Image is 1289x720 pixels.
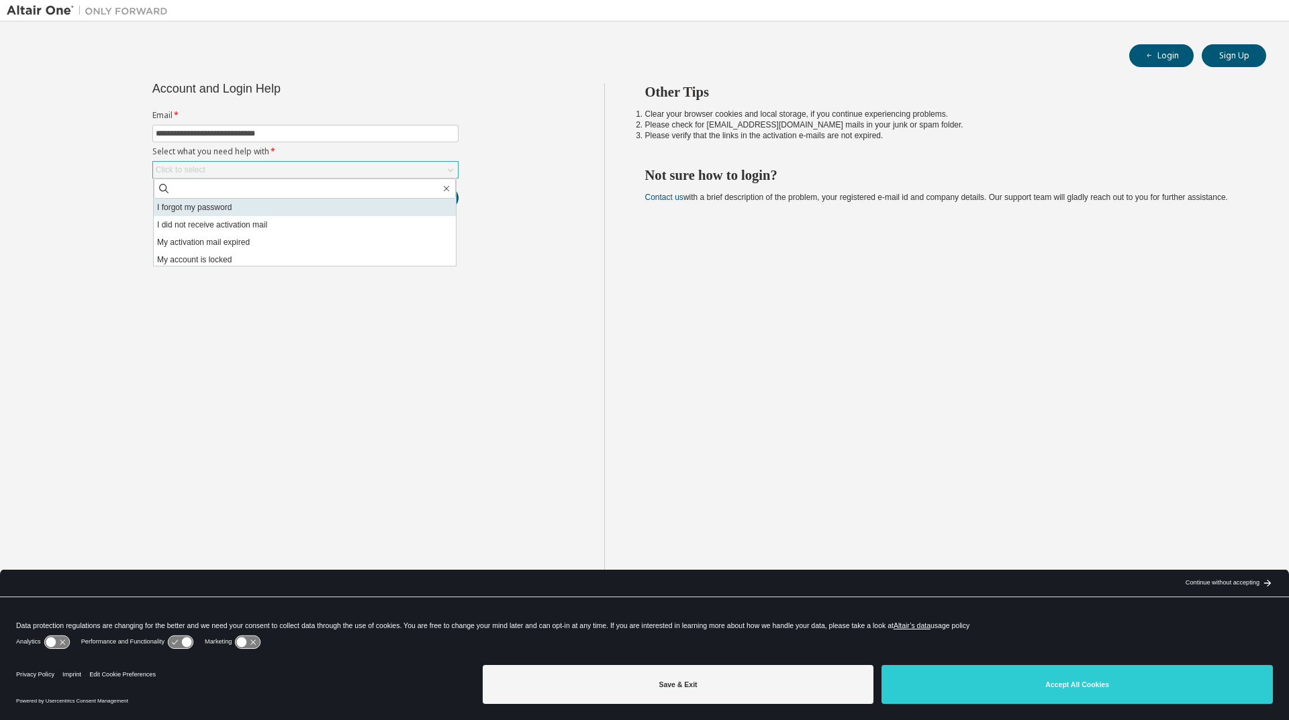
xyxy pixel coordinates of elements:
[152,83,397,94] div: Account and Login Help
[645,166,1243,184] h2: Not sure how to login?
[156,164,205,175] div: Click to select
[645,193,683,202] a: Contact us
[645,119,1243,130] li: Please check for [EMAIL_ADDRESS][DOMAIN_NAME] mails in your junk or spam folder.
[153,162,458,178] div: Click to select
[1202,44,1266,67] button: Sign Up
[152,146,459,157] label: Select what you need help with
[645,130,1243,141] li: Please verify that the links in the activation e-mails are not expired.
[152,110,459,121] label: Email
[645,193,1228,202] span: with a brief description of the problem, your registered e-mail id and company details. Our suppo...
[154,199,456,216] li: I forgot my password
[7,4,175,17] img: Altair One
[645,83,1243,101] h2: Other Tips
[1129,44,1194,67] button: Login
[645,109,1243,119] li: Clear your browser cookies and local storage, if you continue experiencing problems.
